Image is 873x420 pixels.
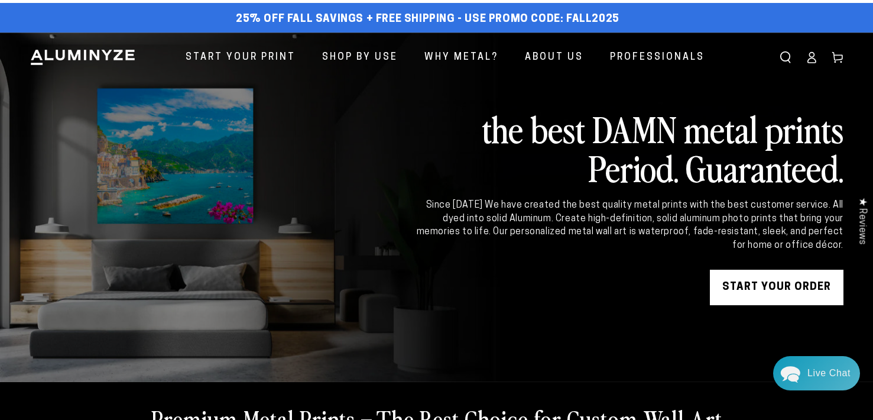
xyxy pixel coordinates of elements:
[807,356,851,390] div: Contact Us Directly
[236,13,619,26] span: 25% off FALL Savings + Free Shipping - Use Promo Code: FALL2025
[610,49,705,66] span: Professionals
[424,49,498,66] span: Why Metal?
[773,44,799,70] summary: Search our site
[177,42,304,73] a: Start Your Print
[30,49,136,66] img: Aluminyze
[322,49,398,66] span: Shop By Use
[414,109,843,187] h2: the best DAMN metal prints Period. Guaranteed.
[186,49,296,66] span: Start Your Print
[516,42,592,73] a: About Us
[710,270,843,305] a: START YOUR Order
[416,42,507,73] a: Why Metal?
[601,42,713,73] a: Professionals
[525,49,583,66] span: About Us
[414,199,843,252] div: Since [DATE] We have created the best quality metal prints with the best customer service. All dy...
[773,356,860,390] div: Chat widget toggle
[313,42,407,73] a: Shop By Use
[851,188,873,254] div: Click to open Judge.me floating reviews tab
